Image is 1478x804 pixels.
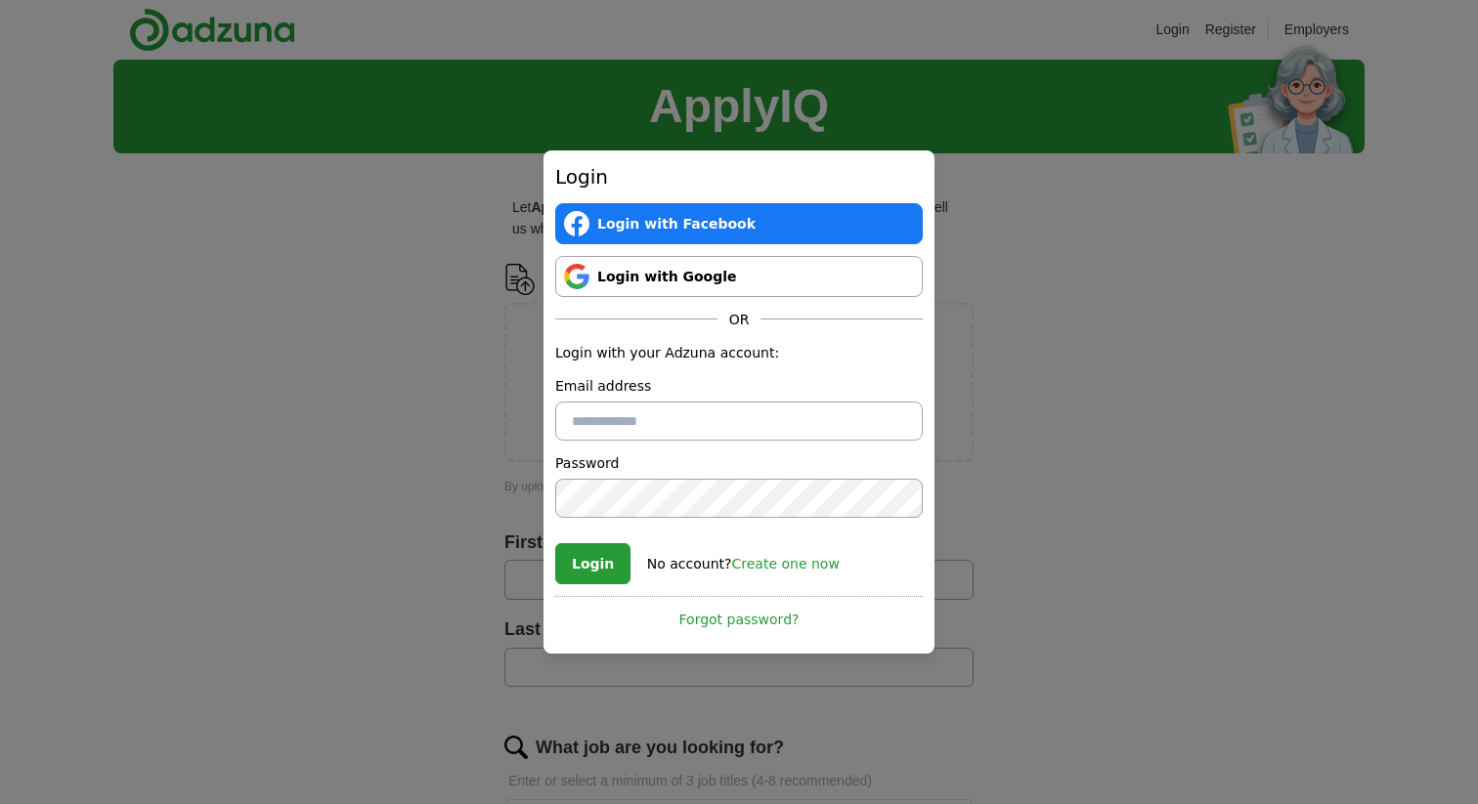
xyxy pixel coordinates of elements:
span: OR [717,309,761,330]
label: Password [555,452,923,474]
label: Email address [555,375,923,397]
button: Login [555,543,630,584]
div: No account? [647,541,840,574]
a: Login with Facebook [555,203,923,244]
h2: Login [555,162,923,191]
a: Login with Google [555,256,923,297]
a: Forgot password? [555,596,923,630]
a: Create one now [731,556,839,571]
p: Login with your Adzuna account: [555,342,923,363]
